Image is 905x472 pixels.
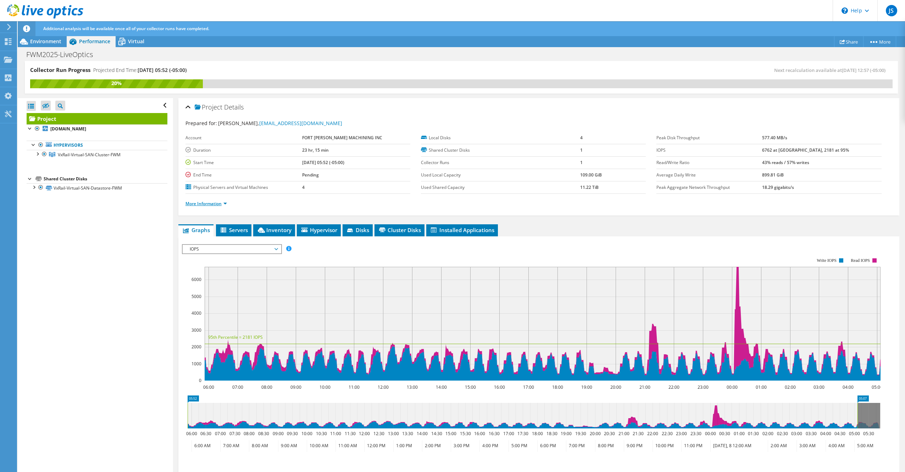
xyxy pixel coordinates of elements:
[748,431,759,437] text: 01:30
[762,172,784,178] b: 899.81 GiB
[259,120,342,127] a: [EMAIL_ADDRESS][DOMAIN_NAME]
[30,38,61,45] span: Environment
[656,159,762,166] label: Read/Write Ratio
[851,258,870,263] text: Read IOPS
[820,431,831,437] text: 04:00
[301,431,312,437] text: 10:00
[185,159,302,166] label: Start Time
[191,361,201,367] text: 1000
[191,310,201,316] text: 4000
[435,384,446,390] text: 14:00
[517,431,528,437] text: 17:30
[93,66,187,74] h4: Projected End Time:
[44,175,167,183] div: Shared Cluster Disks
[218,120,342,127] span: [PERSON_NAME],
[421,134,580,141] label: Local Disks
[863,431,874,437] text: 05:30
[886,5,897,16] span: JS
[580,172,602,178] b: 109.00 GiB
[23,51,104,58] h1: FWM2025-LiveOptics
[27,183,167,192] a: VxRail-Virtual-SAN-Datastore-FWM
[185,120,217,127] label: Prepared for:
[186,245,277,253] span: IOPS
[445,431,456,437] text: 15:00
[348,384,359,390] text: 11:00
[697,384,708,390] text: 23:00
[290,384,301,390] text: 09:00
[871,384,882,390] text: 05:00
[224,103,244,111] span: Details
[430,226,494,234] span: Installed Applications
[421,159,580,166] label: Collector Runs
[503,431,514,437] text: 17:00
[302,184,305,190] b: 4
[676,431,687,437] text: 23:00
[546,431,557,437] text: 18:30
[302,172,319,178] b: Pending
[580,147,583,153] b: 1
[581,384,592,390] text: 19:00
[191,293,201,299] text: 5000
[27,141,167,150] a: Hypervisors
[726,384,737,390] text: 00:00
[388,431,399,437] text: 13:00
[575,431,586,437] text: 19:30
[406,384,417,390] text: 13:00
[431,431,442,437] text: 14:30
[243,431,254,437] text: 08:00
[27,124,167,134] a: [DOMAIN_NAME]
[199,377,201,383] text: 0
[330,431,341,437] text: 11:00
[302,135,382,141] b: FORT [PERSON_NAME] MACHINING INC
[319,384,330,390] text: 10:00
[421,147,580,154] label: Shared Cluster Disks
[377,384,388,390] text: 12:00
[203,384,214,390] text: 06:00
[30,79,203,87] div: 20%
[346,226,369,234] span: Disks
[232,384,243,390] text: 07:00
[863,36,896,47] a: More
[261,384,272,390] text: 08:00
[656,172,762,179] label: Average Daily Write
[373,431,384,437] text: 12:30
[805,431,816,437] text: 03:30
[762,135,787,141] b: 577.40 MB/s
[580,135,583,141] b: 4
[532,431,543,437] text: 18:00
[191,276,201,282] text: 6000
[488,431,499,437] text: 16:30
[185,134,302,141] label: Account
[257,226,292,234] span: Inventory
[27,113,167,124] a: Project
[842,67,885,73] span: [DATE] 12:57 (-05:00)
[402,431,413,437] text: 13:30
[610,384,621,390] text: 20:00
[661,431,672,437] text: 22:30
[580,159,583,165] b: 1
[552,384,563,390] text: 18:00
[589,431,600,437] text: 20:00
[138,67,187,73] span: [DATE] 05:52 (-05:00)
[191,344,201,350] text: 2000
[185,172,302,179] label: End Time
[690,431,701,437] text: 23:30
[208,334,263,340] text: 95th Percentile = 2181 IOPS
[656,134,762,141] label: Peak Disk Throughput
[834,431,845,437] text: 04:30
[185,201,227,207] a: More Information
[58,152,121,158] span: VxRail-Virtual-SAN-Cluster-FWM
[560,431,571,437] text: 19:00
[378,226,421,234] span: Cluster Disks
[195,104,222,111] span: Project
[777,431,788,437] text: 02:30
[755,384,766,390] text: 01:00
[258,431,269,437] text: 08:30
[523,384,534,390] text: 17:00
[668,384,679,390] text: 22:00
[791,431,802,437] text: 03:00
[817,258,837,263] text: Write IOPS
[705,431,716,437] text: 00:00
[215,431,226,437] text: 07:00
[200,431,211,437] text: 06:30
